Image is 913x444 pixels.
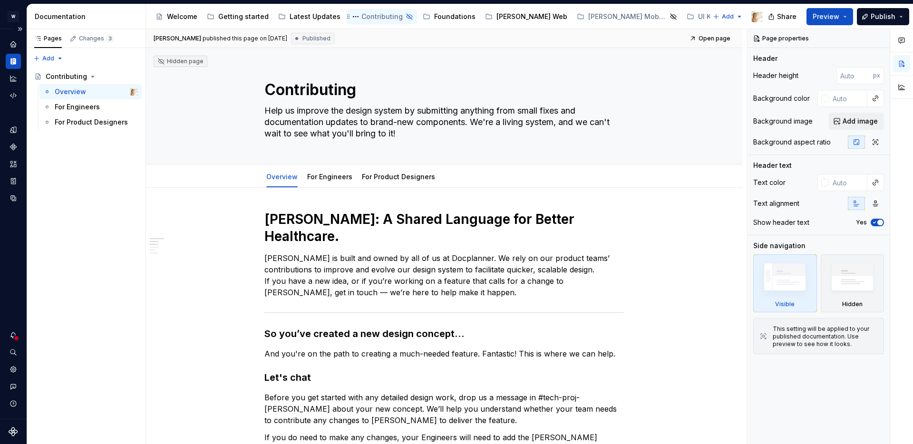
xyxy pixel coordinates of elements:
[829,90,867,107] input: Auto
[264,328,464,339] strong: So you’ve created a new design concept…
[35,12,142,21] div: Documentation
[481,9,571,24] a: [PERSON_NAME] Web
[307,173,352,181] a: For Engineers
[106,35,114,42] span: 3
[8,11,19,22] div: W
[362,173,435,181] a: For Product Designers
[262,78,622,101] textarea: Contributing
[6,191,21,206] a: Data sources
[753,254,817,312] div: Visible
[683,9,729,24] a: UI Kit
[753,94,810,103] div: Background color
[264,392,624,426] p: Before you get started with any detailed design work, drop us a message in #tech-proj-[PERSON_NAM...
[30,69,142,84] a: Contributing
[857,8,909,25] button: Publish
[751,11,763,22] img: Marisa Recuenco
[698,12,715,21] div: UI Kit
[871,12,895,21] span: Publish
[856,219,867,226] label: Yes
[6,362,21,377] a: Settings
[753,218,809,227] div: Show header text
[290,12,340,21] div: Latest Updates
[2,6,25,27] button: W
[46,72,87,81] div: Contributing
[30,52,66,65] button: Add
[813,12,839,21] span: Preview
[39,84,142,99] a: OverviewMarisa Recuenco
[203,9,272,24] a: Getting started
[842,300,863,308] div: Hidden
[274,9,344,24] a: Latest Updates
[777,12,796,21] span: Share
[6,54,21,69] div: Documentation
[6,37,21,52] a: Home
[710,10,746,23] button: Add
[6,71,21,86] a: Analytics
[6,139,21,154] a: Components
[843,116,878,126] span: Add image
[39,99,142,115] a: For Engineers
[361,12,403,21] div: Contributing
[6,379,21,394] button: Contact support
[55,87,86,97] div: Overview
[6,122,21,137] a: Design tokens
[55,102,100,112] div: For Engineers
[573,9,681,24] a: [PERSON_NAME] Mobile
[39,115,142,130] a: For Product Designers
[588,12,667,21] div: [PERSON_NAME] Mobile
[264,252,624,298] p: [PERSON_NAME] is built and owned by all of us at Docplanner. We rely on our product teams’ contri...
[687,32,735,45] a: Open page
[753,137,831,147] div: Background aspect ratio
[753,71,798,80] div: Header height
[753,116,813,126] div: Background image
[829,113,884,130] button: Add image
[773,325,878,348] div: This setting will be applied to your published documentation. Use preview to see how it looks.
[152,9,201,24] a: Welcome
[218,12,269,21] div: Getting started
[302,35,330,42] span: Published
[157,58,204,65] div: Hidden page
[763,8,803,25] button: Share
[829,174,867,191] input: Auto
[34,35,62,42] div: Pages
[346,9,417,24] a: Contributing
[753,178,786,187] div: Text color
[6,345,21,360] button: Search ⌘K
[262,103,622,141] textarea: Help us improve the design system by submitting anything from small fixes and documentation updat...
[30,69,142,130] div: Page tree
[55,117,128,127] div: For Product Designers
[753,241,806,251] div: Side navigation
[9,427,18,436] svg: Supernova Logo
[775,300,795,308] div: Visible
[6,156,21,172] div: Assets
[130,88,138,96] img: Marisa Recuenco
[496,12,567,21] div: [PERSON_NAME] Web
[303,166,356,186] div: For Engineers
[203,35,287,42] div: published this page on [DATE]
[6,328,21,343] button: Notifications
[6,174,21,189] a: Storybook stories
[6,88,21,103] div: Code automation
[264,348,624,359] p: And you're on the path to creating a much-needed feature. Fantastic! This is where we can help.
[434,12,476,21] div: Foundations
[753,161,792,170] div: Header text
[722,13,734,20] span: Add
[699,35,730,42] span: Open page
[419,9,479,24] a: Foundations
[262,166,301,186] div: Overview
[264,372,311,383] strong: Let's chat
[806,8,853,25] button: Preview
[152,7,708,26] div: Page tree
[873,72,880,79] p: px
[821,254,884,312] div: Hidden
